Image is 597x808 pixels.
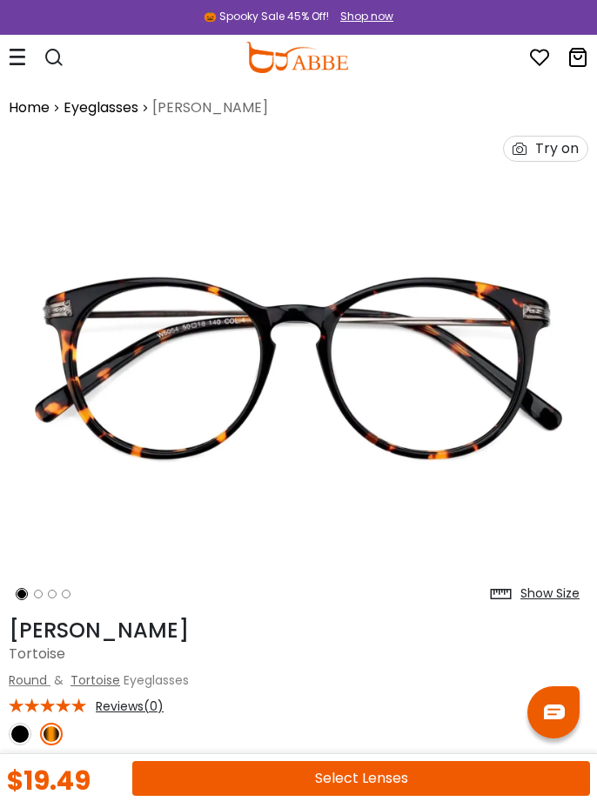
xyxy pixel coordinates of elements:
a: Tortoise [70,671,120,689]
button: Select Lenses [132,761,590,796]
span: & [50,671,67,689]
a: Round [9,671,47,689]
a: Shop now [332,9,393,23]
span: Tortoise [9,644,65,664]
h1: [PERSON_NAME] [9,618,588,644]
div: 🎃 Spooky Sale 45% Off! [204,9,329,24]
img: chat [544,704,565,719]
div: Try on [535,137,579,161]
div: Shop now [340,9,393,24]
img: Ophelia Tortoise Metal Eyeglasses , Fashion , UniversalBridgeFit Frames from ABBE Glasses [9,127,588,610]
span: [PERSON_NAME] [152,97,268,118]
div: Show Size [520,584,580,603]
a: Eyeglasses [64,97,138,118]
div: $19.49 [7,768,91,794]
a: Home [9,97,50,118]
span: Reviews(0) [96,698,164,714]
span: Eyeglasses [124,671,189,689]
img: abbeglasses.com [245,42,348,73]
